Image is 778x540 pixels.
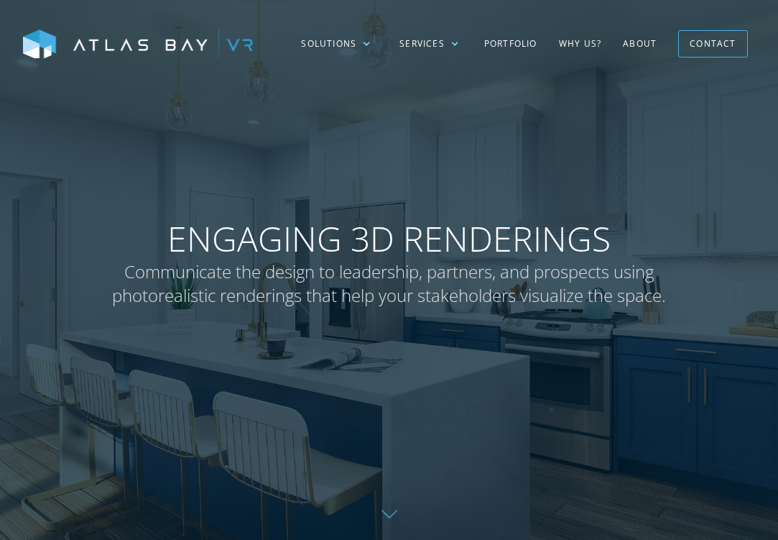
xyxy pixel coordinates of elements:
[102,218,677,308] h1: Engaging 3D Renderings
[690,32,736,55] div: Contact
[678,30,747,57] a: Contact
[473,23,548,65] a: Portfolio
[287,23,385,65] div: Solutions
[23,29,253,60] img: Atlas Bay VR Logo
[381,510,397,518] img: Down further on page
[399,37,445,50] div: Services
[548,23,612,65] a: Why US?
[612,23,667,65] a: About
[301,37,356,50] div: Solutions
[385,23,473,65] div: Services
[102,260,677,308] span: Communicate the design to leadership, partners, and prospects using photorealistic renderings tha...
